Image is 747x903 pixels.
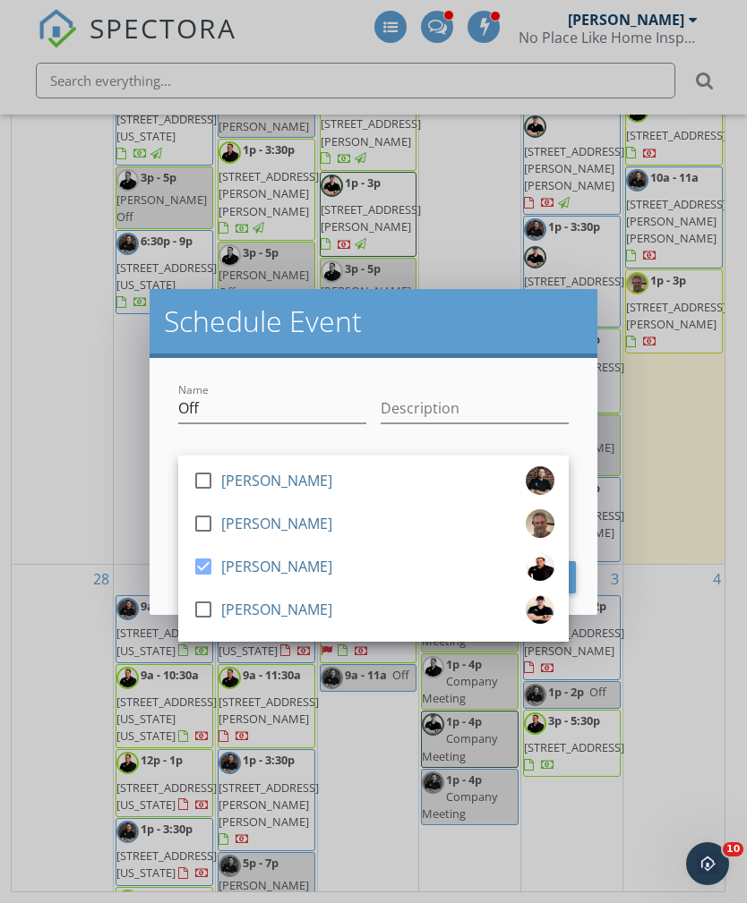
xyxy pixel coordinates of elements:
div: [PERSON_NAME] [221,595,332,624]
img: img_0333.jpg [526,595,554,624]
img: img_3531.jpg [526,509,554,538]
h2: Schedule Event [164,303,583,339]
span: 10 [723,842,743,856]
div: [PERSON_NAME] [221,466,332,495]
img: headshot_event03880.jpg [526,552,554,581]
img: img_3669_copy.jpg [526,466,554,495]
div: [PERSON_NAME] [221,509,332,538]
div: [PERSON_NAME] [221,552,332,581]
iframe: Intercom live chat [686,842,729,885]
